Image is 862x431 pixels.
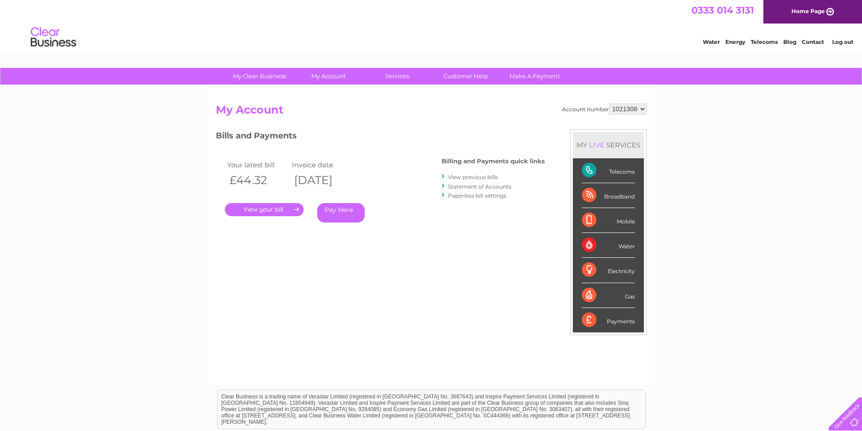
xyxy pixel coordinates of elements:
[497,68,572,85] a: Make A Payment
[317,203,365,223] a: Pay Here
[582,258,635,283] div: Electricity
[703,38,720,45] a: Water
[216,104,647,121] h2: My Account
[582,308,635,332] div: Payments
[448,174,498,180] a: View previous bills
[783,38,796,45] a: Blog
[30,24,76,51] img: logo.png
[225,203,304,216] a: .
[290,171,355,189] th: [DATE]
[573,132,644,158] div: MY SERVICES
[429,68,503,85] a: Customer Help
[582,208,635,233] div: Mobile
[222,68,297,85] a: My Clear Business
[360,68,434,85] a: Services
[582,283,635,308] div: Gas
[691,5,754,16] a: 0333 014 3131
[751,38,778,45] a: Telecoms
[587,141,606,149] div: LIVE
[802,38,824,45] a: Contact
[218,5,645,44] div: Clear Business is a trading name of Verastar Limited (registered in [GEOGRAPHIC_DATA] No. 3667643...
[442,158,545,165] h4: Billing and Payments quick links
[225,159,290,171] td: Your latest bill
[216,129,545,145] h3: Bills and Payments
[582,158,635,183] div: Telecoms
[225,171,290,189] th: £44.32
[725,38,745,45] a: Energy
[448,192,506,199] a: Paperless bill settings
[582,183,635,208] div: Broadband
[291,68,366,85] a: My Account
[832,38,853,45] a: Log out
[582,233,635,258] div: Water
[448,183,511,190] a: Statement of Accounts
[562,104,647,114] div: Account number
[290,159,355,171] td: Invoice date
